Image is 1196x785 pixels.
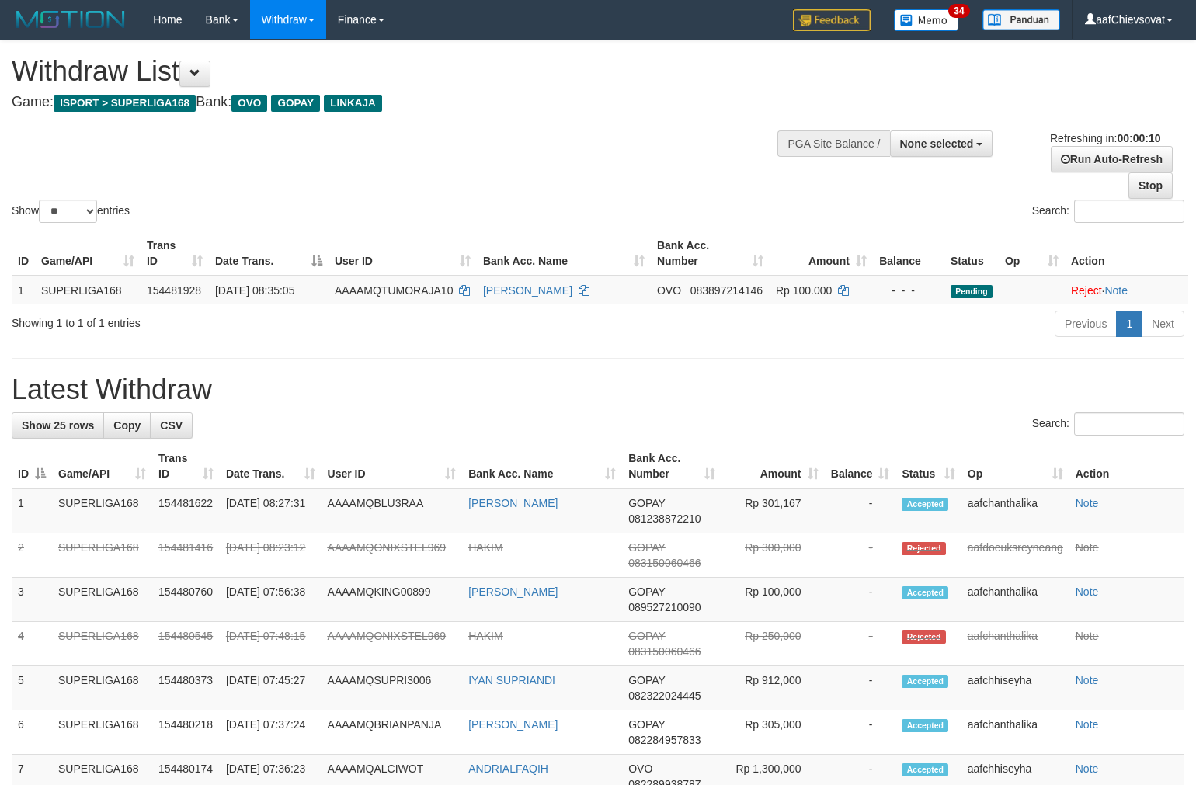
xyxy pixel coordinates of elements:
[721,666,825,710] td: Rp 912,000
[628,674,665,686] span: GOPAY
[462,444,622,488] th: Bank Acc. Name: activate to sort column ascending
[52,444,152,488] th: Game/API: activate to sort column ascending
[628,601,701,613] span: Copy 089527210090 to clipboard
[152,710,220,755] td: 154480218
[628,512,701,525] span: Copy 081238872210 to clipboard
[961,578,1069,622] td: aafchanthalika
[113,419,141,432] span: Copy
[322,488,463,533] td: AAAAMQBLU3RAA
[1076,718,1099,731] a: Note
[12,95,782,110] h4: Game: Bank:
[220,533,322,578] td: [DATE] 08:23:12
[895,444,961,488] th: Status: activate to sort column ascending
[468,718,558,731] a: [PERSON_NAME]
[322,578,463,622] td: AAAAMQKING00899
[628,497,665,509] span: GOPAY
[54,95,196,112] span: ISPORT > SUPERLIGA168
[825,578,896,622] td: -
[825,533,896,578] td: -
[22,419,94,432] span: Show 25 rows
[1032,200,1184,223] label: Search:
[335,284,453,297] span: AAAAMQTUMORAJA10
[825,488,896,533] td: -
[628,762,652,775] span: OVO
[622,444,721,488] th: Bank Acc. Number: activate to sort column ascending
[147,284,201,297] span: 154481928
[721,578,825,622] td: Rp 100,000
[12,231,35,276] th: ID
[468,541,502,554] a: HAKIM
[468,585,558,598] a: [PERSON_NAME]
[961,444,1069,488] th: Op: activate to sort column ascending
[152,578,220,622] td: 154480760
[948,4,969,18] span: 34
[894,9,959,31] img: Button%20Memo.svg
[1074,412,1184,436] input: Search:
[322,444,463,488] th: User ID: activate to sort column ascending
[52,622,152,666] td: SUPERLIGA168
[322,666,463,710] td: AAAAMQSUPRI3006
[721,533,825,578] td: Rp 300,000
[468,674,555,686] a: IYAN SUPRIANDI
[12,8,130,31] img: MOTION_logo.png
[1076,541,1099,554] a: Note
[271,95,320,112] span: GOPAY
[152,666,220,710] td: 154480373
[468,762,548,775] a: ANDRIALFAQIH
[1074,200,1184,223] input: Search:
[1142,311,1184,337] a: Next
[52,533,152,578] td: SUPERLIGA168
[902,498,948,511] span: Accepted
[220,710,322,755] td: [DATE] 07:37:24
[12,309,487,331] div: Showing 1 to 1 of 1 entries
[879,283,938,298] div: - - -
[902,630,945,644] span: Rejected
[999,231,1065,276] th: Op: activate to sort column ascending
[477,231,651,276] th: Bank Acc. Name: activate to sort column ascending
[12,710,52,755] td: 6
[35,276,141,304] td: SUPERLIGA168
[770,231,873,276] th: Amount: activate to sort column ascending
[902,719,948,732] span: Accepted
[944,231,999,276] th: Status
[961,710,1069,755] td: aafchanthalika
[150,412,193,439] a: CSV
[1076,674,1099,686] a: Note
[1076,630,1099,642] a: Note
[721,444,825,488] th: Amount: activate to sort column ascending
[628,630,665,642] span: GOPAY
[12,622,52,666] td: 4
[220,488,322,533] td: [DATE] 08:27:31
[902,542,945,555] span: Rejected
[231,95,267,112] span: OVO
[215,284,294,297] span: [DATE] 08:35:05
[52,710,152,755] td: SUPERLIGA168
[1051,146,1173,172] a: Run Auto-Refresh
[12,412,104,439] a: Show 25 rows
[12,533,52,578] td: 2
[329,231,477,276] th: User ID: activate to sort column ascending
[825,666,896,710] td: -
[103,412,151,439] a: Copy
[1117,132,1160,144] strong: 00:00:10
[1050,132,1160,144] span: Refreshing in:
[324,95,382,112] span: LINKAJA
[825,444,896,488] th: Balance: activate to sort column ascending
[628,585,665,598] span: GOPAY
[628,645,701,658] span: Copy 083150060466 to clipboard
[1104,284,1128,297] a: Note
[52,666,152,710] td: SUPERLIGA168
[220,578,322,622] td: [DATE] 07:56:38
[1076,585,1099,598] a: Note
[12,200,130,223] label: Show entries
[890,130,993,157] button: None selected
[322,622,463,666] td: AAAAMQONIXSTEL969
[152,488,220,533] td: 154481622
[873,231,944,276] th: Balance
[209,231,329,276] th: Date Trans.: activate to sort column descending
[1076,497,1099,509] a: Note
[690,284,763,297] span: Copy 083897214146 to clipboard
[776,284,832,297] span: Rp 100.000
[160,419,183,432] span: CSV
[961,488,1069,533] td: aafchanthalika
